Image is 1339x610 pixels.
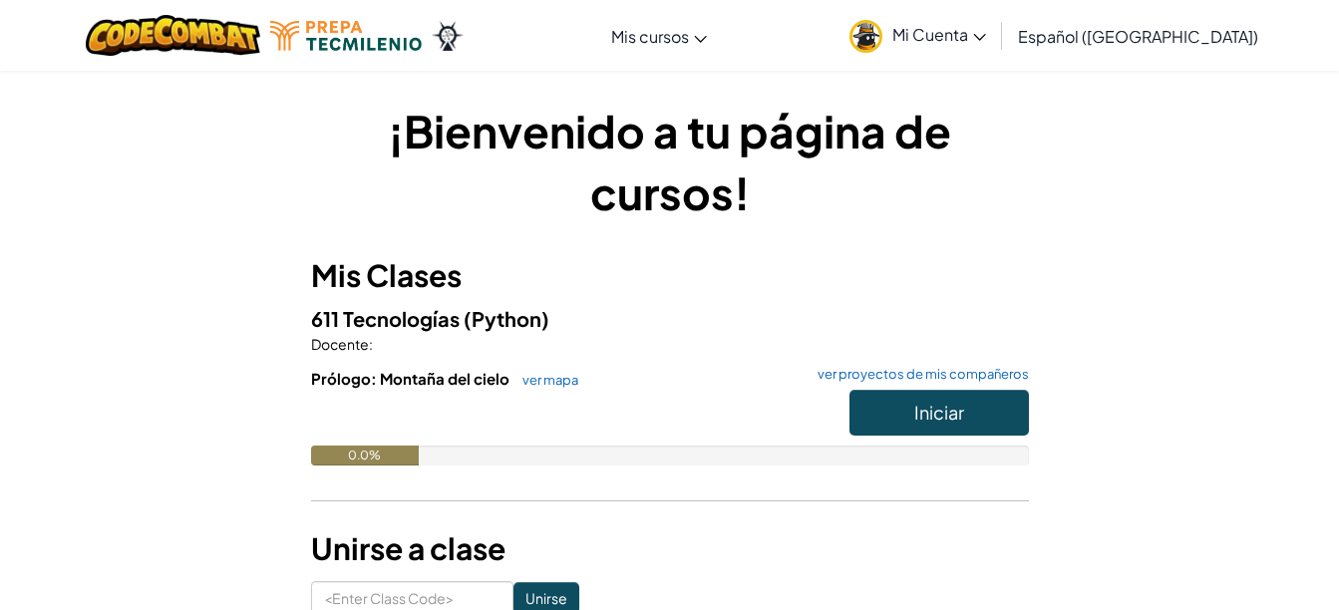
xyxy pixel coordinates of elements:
button: Iniciar [849,390,1029,436]
a: Mi Cuenta [839,4,996,67]
span: Mis cursos [611,26,689,47]
img: Tecmilenio logo [270,21,422,51]
h1: ¡Bienvenido a tu página de cursos! [311,100,1029,223]
h3: Unirse a clase [311,526,1029,571]
a: Mis cursos [601,9,717,63]
a: ver proyectos de mis compañeros [808,368,1029,381]
div: 0.0% [311,446,419,465]
span: Docente [311,335,369,353]
span: (Python) [464,306,549,331]
span: Iniciar [914,401,964,424]
span: Mi Cuenta [892,24,986,45]
h3: Mis Clases [311,253,1029,298]
span: Español ([GEOGRAPHIC_DATA]) [1018,26,1258,47]
a: ver mapa [512,372,578,388]
span: 611 Tecnologías [311,306,464,331]
a: Español ([GEOGRAPHIC_DATA]) [1008,9,1268,63]
img: Ozaria [432,21,464,51]
img: CodeCombat logo [86,15,260,56]
img: avatar [849,20,882,53]
span: Prólogo: Montaña del cielo [311,369,512,388]
span: : [369,335,373,353]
